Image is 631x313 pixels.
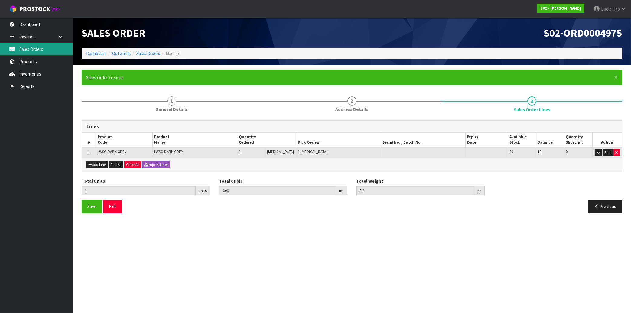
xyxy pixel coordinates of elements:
span: Leela [601,6,611,12]
span: 1 [MEDICAL_DATA] [298,149,327,154]
span: LWSC-DARK GREY [98,149,126,154]
th: Serial No. / Batch No. [381,133,466,147]
input: Total Units [82,186,196,195]
small: WMS [51,7,61,12]
button: Edit All [109,161,123,168]
span: Sales Order [82,26,145,39]
div: kg [474,186,485,196]
span: 3 [527,96,536,106]
a: Sales Orders [136,51,160,56]
span: General Details [155,106,188,112]
label: Total Units [82,178,105,184]
th: Product Name [152,133,237,147]
span: Sales Order Lines [514,106,550,113]
a: Dashboard [86,51,107,56]
div: m³ [336,186,347,196]
a: Outwards [112,51,131,56]
button: Clear All [124,161,141,168]
span: × [614,73,618,81]
span: Address Details [336,106,368,112]
input: Total Weight [356,186,474,195]
label: Total Cubic [219,178,242,184]
th: Quantity Ordered [237,133,296,147]
input: Total Cubic [219,186,336,195]
th: Quantity Shortfall [564,133,592,147]
span: Manage [166,51,181,56]
span: 0 [566,149,568,154]
span: Sales Order created [86,75,124,80]
span: 19 [538,149,541,154]
span: 1 [167,96,176,106]
span: LWSC-DARK GREY [154,149,183,154]
button: Previous [588,200,622,213]
button: Edit [603,149,613,156]
th: Pick Review [296,133,381,147]
th: # [82,133,96,147]
button: Save [82,200,102,213]
span: 2 [347,96,356,106]
button: Exit [103,200,122,213]
th: Available Stock [508,133,536,147]
span: Save [87,204,96,209]
span: [MEDICAL_DATA] [267,149,294,154]
button: Add Line [86,161,108,168]
h3: Lines [86,124,617,129]
span: 1 [239,149,241,154]
div: units [196,186,210,196]
span: 20 [509,149,513,154]
strong: S02 - [PERSON_NAME] [540,6,581,11]
span: S02-ORD0004975 [544,26,622,39]
th: Balance [536,133,564,147]
span: Hao [612,6,620,12]
img: cube-alt.png [9,5,17,13]
th: Action [592,133,622,147]
span: 1 [88,149,90,154]
span: ProStock [19,5,50,13]
label: Total Weight [356,178,384,184]
th: Product Code [96,133,153,147]
span: Sales Order Lines [82,116,622,218]
th: Expiry Date [465,133,508,147]
button: Import Lines [142,161,170,168]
